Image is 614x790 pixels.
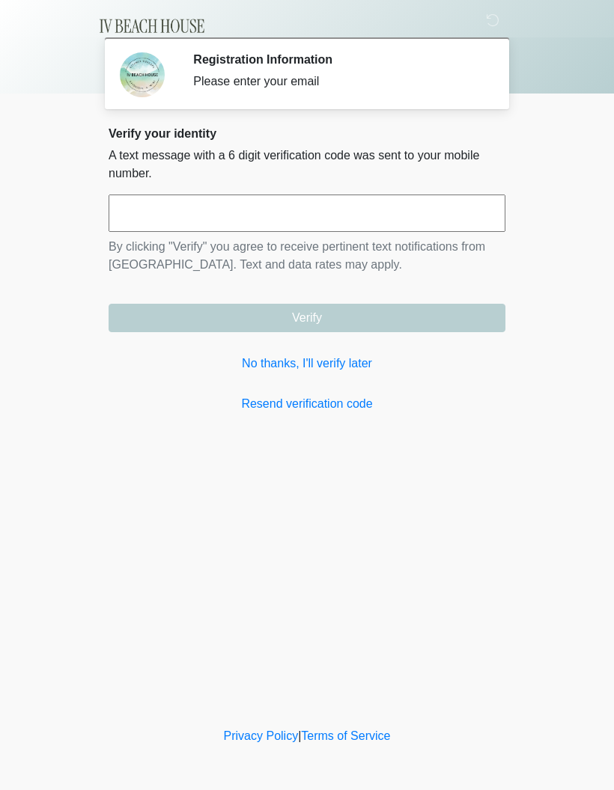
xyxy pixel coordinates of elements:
a: Terms of Service [301,729,390,742]
button: Verify [109,304,505,332]
h2: Verify your identity [109,126,505,141]
p: By clicking "Verify" you agree to receive pertinent text notifications from [GEOGRAPHIC_DATA]. Te... [109,238,505,274]
h2: Registration Information [193,52,483,67]
a: Privacy Policy [224,729,299,742]
img: IV Beach House Logo [94,11,211,41]
a: Resend verification code [109,395,505,413]
p: A text message with a 6 digit verification code was sent to your mobile number. [109,147,505,183]
a: | [298,729,301,742]
a: No thanks, I'll verify later [109,355,505,373]
img: Agent Avatar [120,52,165,97]
div: Please enter your email [193,73,483,91]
